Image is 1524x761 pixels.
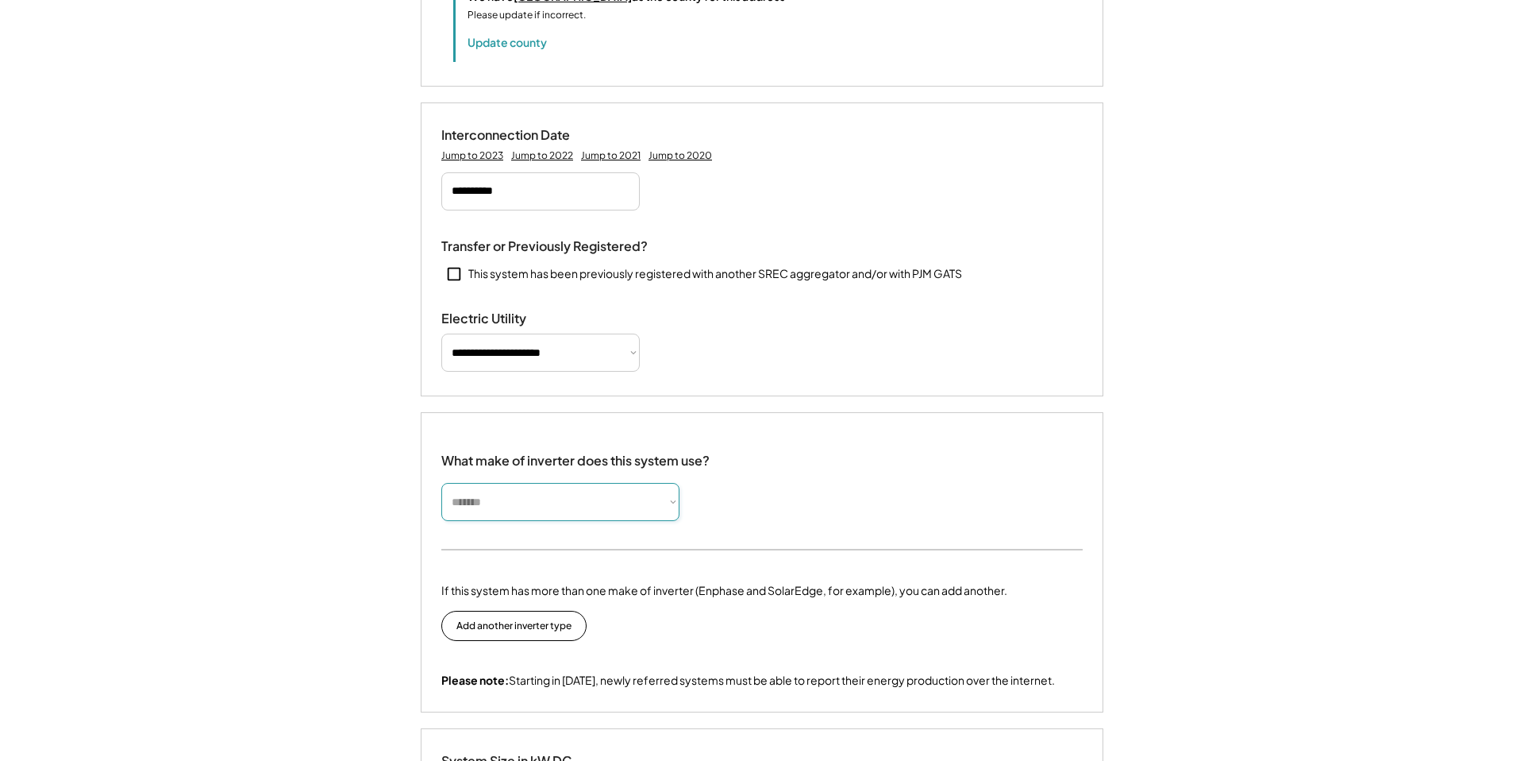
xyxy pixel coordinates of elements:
[441,611,587,641] button: Add another inverter type
[468,34,547,50] button: Update county
[441,127,600,144] div: Interconnection Date
[441,437,710,473] div: What make of inverter does this system use?
[441,673,509,687] strong: Please note:
[468,8,586,22] div: Please update if incorrect.
[441,311,600,327] div: Electric Utility
[468,266,962,282] div: This system has been previously registered with another SREC aggregator and/or with PJM GATS
[511,149,573,162] div: Jump to 2022
[441,673,1055,689] div: Starting in [DATE], newly referred systems must be able to report their energy production over th...
[648,149,712,162] div: Jump to 2020
[441,582,1007,599] div: If this system has more than one make of inverter (Enphase and SolarEdge, for example), you can a...
[441,238,648,255] div: Transfer or Previously Registered?
[441,149,503,162] div: Jump to 2023
[581,149,641,162] div: Jump to 2021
